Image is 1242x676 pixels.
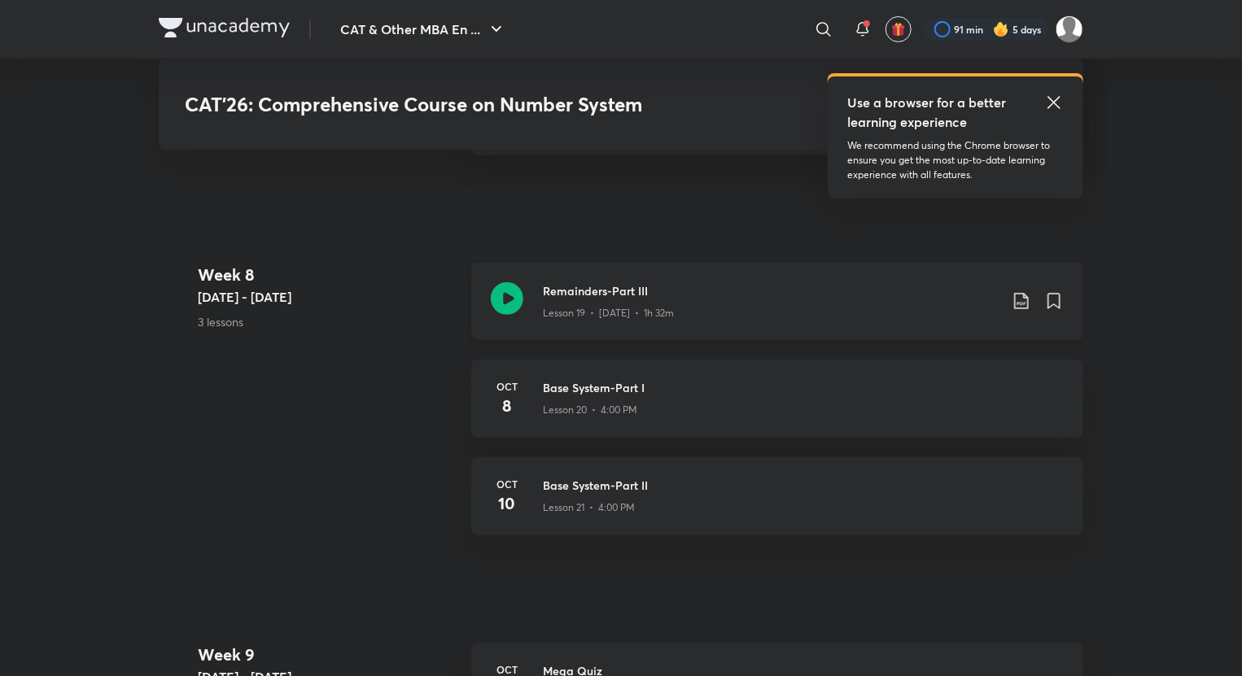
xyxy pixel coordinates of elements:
[543,477,1064,494] h3: Base System-Part II
[198,643,458,667] h4: Week 9
[543,282,999,299] h3: Remainders-Part III
[159,18,290,37] img: Company Logo
[471,457,1083,555] a: Oct10Base System-Part IILesson 21 • 4:00 PM
[491,491,523,516] h4: 10
[491,394,523,418] h4: 8
[198,287,458,307] h5: [DATE] - [DATE]
[543,306,674,321] p: Lesson 19 • [DATE] • 1h 32m
[543,500,635,515] p: Lesson 21 • 4:00 PM
[891,22,906,37] img: avatar
[993,21,1009,37] img: streak
[159,18,290,41] a: Company Logo
[543,379,1064,396] h3: Base System-Part I
[543,403,637,417] p: Lesson 20 • 4:00 PM
[330,13,516,46] button: CAT & Other MBA En ...
[491,477,523,491] h6: Oct
[185,93,822,116] h3: CAT'26: Comprehensive Course on Number System
[198,263,458,287] h4: Week 8
[1056,15,1083,43] img: Nitin
[471,263,1083,360] a: Remainders-Part IIILesson 19 • [DATE] • 1h 32m
[847,138,1064,182] p: We recommend using the Chrome browser to ensure you get the most up-to-date learning experience w...
[198,313,458,330] p: 3 lessons
[491,379,523,394] h6: Oct
[886,16,912,42] button: avatar
[471,360,1083,457] a: Oct8Base System-Part ILesson 20 • 4:00 PM
[847,93,1009,132] h5: Use a browser for a better learning experience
